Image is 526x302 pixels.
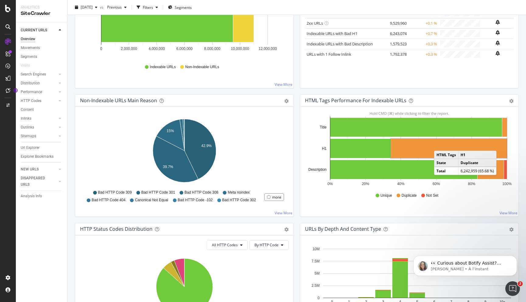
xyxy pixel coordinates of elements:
td: 6,243,074 [384,28,408,39]
div: Overview [21,36,35,42]
a: Non-Indexable URLs [307,10,344,16]
div: bell-plus [496,30,500,35]
td: +0.1 % [408,18,439,28]
div: Content [21,107,34,113]
a: Overview [21,36,63,42]
div: HTTP Status Codes Distribution [80,226,153,232]
a: NEW URLS [21,166,57,173]
td: Duplicate [458,159,496,167]
div: bell-plus [496,40,500,45]
a: Inlinks [21,115,57,122]
div: Analytics [21,5,62,10]
a: View More [275,82,293,87]
span: 2025 Aug. 5th [81,5,93,10]
a: View More [500,210,517,216]
span: Previous [105,5,122,10]
div: Url Explorer [21,145,40,151]
span: Bad HTTP Code 302 [222,198,256,203]
text: 10,000,000 [231,47,249,51]
td: HTML Tags [434,151,458,159]
div: SiteCrawler [21,10,62,17]
button: [DATE] [72,2,100,12]
a: Url Explorer [21,145,63,151]
div: Distribution [21,80,40,86]
span: Indexable URLs [150,65,176,70]
span: All HTTP Codes [212,242,238,248]
span: Non-Indexable URLs [185,65,219,70]
div: Movements [21,45,40,51]
span: By HTTP Code [254,242,279,248]
a: Movements [21,45,63,51]
td: +0.3 % [408,49,439,59]
text: 20% [362,182,369,186]
button: All HTTP Codes [207,240,248,250]
td: H1 [458,151,496,159]
td: +0.3 % [408,39,439,49]
div: URLs by Depth and Content Type [305,226,381,232]
div: Visits [21,62,30,69]
td: +0.7 % [408,28,439,39]
div: gear [284,99,289,103]
td: State [434,159,458,167]
a: Visits [21,62,36,69]
div: Performance [21,89,42,95]
a: Analysis Info [21,193,63,199]
span: Canonical Not Equal [135,198,168,203]
div: more [272,195,281,200]
div: Filters [143,5,153,10]
td: 9,529,960 [384,18,408,28]
text: 2.5M [311,283,320,288]
text: H1 [322,146,327,151]
div: Analysis Info [21,193,42,199]
div: gear [509,99,514,103]
text: 8,000,000 [204,47,220,51]
svg: A chart. [80,117,289,187]
td: 6,242,959 (65.68 %) [458,167,496,175]
button: Segments [166,2,194,12]
td: Total [434,167,458,175]
text: Description [308,167,327,172]
a: Segments [21,54,63,60]
div: Inlinks [21,115,31,122]
div: Tooltip anchor [13,88,18,93]
div: A chart. [305,117,514,187]
div: Non-Indexable URLs Main Reason [80,97,157,104]
text: 80% [468,182,475,186]
text: 10M [313,247,320,251]
a: 2xx URLs [307,20,323,26]
a: Indexable URLs with Bad Description [307,41,373,47]
a: DISAPPEARED URLS [21,175,57,188]
a: Distribution [21,80,57,86]
a: Performance [21,89,57,95]
div: Outlinks [21,124,34,131]
text: 2,000,000 [121,47,137,51]
span: Bad HTTP Code 308 [184,190,218,195]
td: 1,792,378 [384,49,408,59]
span: Bad HTTP Code 301 [141,190,175,195]
text: 42.9% [201,144,212,148]
span: Bad HTTP Code -102 [178,198,213,203]
iframe: Intercom notifications message [404,243,526,286]
text: 4,000,000 [149,47,165,51]
text: 0 [317,296,320,300]
text: 6,000,000 [176,47,193,51]
a: HTTP Codes [21,98,57,104]
text: Title [320,125,327,129]
text: 7.5M [311,259,320,263]
span: Unique [380,193,392,198]
div: Search Engines [21,71,46,78]
span: Not Set [426,193,438,198]
text: 5M [314,271,320,276]
div: Explorer Bookmarks [21,153,54,160]
div: Segments [21,54,37,60]
div: HTTP Codes [21,98,41,104]
text: 15% [167,129,174,133]
span: Bad HTTP Code 404 [92,198,125,203]
button: Filters [134,2,160,12]
a: Indexable URLs with Bad H1 [307,31,357,36]
text: 12,000,000 [258,47,277,51]
text: 60% [433,182,440,186]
